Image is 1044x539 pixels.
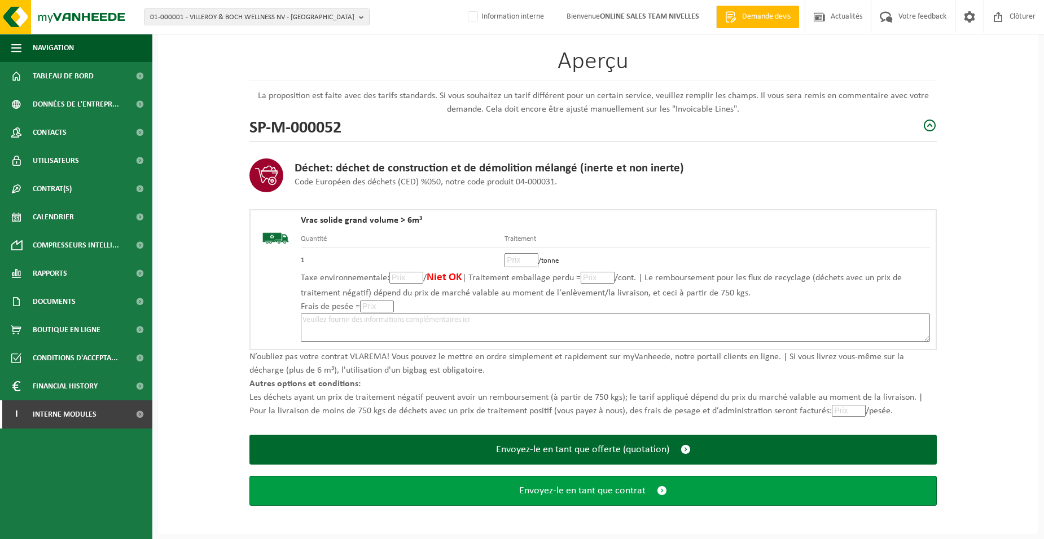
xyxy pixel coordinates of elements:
[716,6,799,28] a: Demande devis
[249,50,937,81] h1: Aperçu
[301,216,930,225] h4: Vrac solide grand volume > 6m³
[33,90,119,118] span: Données de l'entrepr...
[33,62,94,90] span: Tableau de bord
[739,11,793,23] span: Demande devis
[33,288,76,316] span: Documents
[466,8,544,25] label: Information interne
[427,272,462,283] span: Niet OK
[389,272,423,284] input: Prix
[144,8,370,25] button: 01-000001 - VILLEROY & BOCH WELLNESS NV - [GEOGRAPHIC_DATA]
[249,116,341,135] h2: SP-M-000052
[301,248,505,270] td: 1
[301,233,505,248] th: Quantité
[256,216,295,260] img: BL-SO-LV.png
[600,12,699,21] strong: ONLINE SALES TEAM NIVELLES
[33,175,72,203] span: Contrat(s)
[33,118,67,147] span: Contacts
[249,350,937,377] p: N’oubliez pas votre contrat VLAREMA! Vous pouvez le mettre en ordre simplement et rapidement sur ...
[33,231,119,259] span: Compresseurs intelli...
[33,344,118,372] span: Conditions d'accepta...
[581,272,615,284] input: Prix
[505,253,538,267] input: Prix
[301,300,930,313] p: Frais de pesée =
[295,162,684,175] h3: Déchet: déchet de construction et de démolition mélangé (inerte et non inerte)
[33,400,96,428] span: Interne modules
[505,233,930,248] th: Traitement
[519,485,646,497] span: Envoyez-le en tant que contrat
[249,435,937,465] button: Envoyez-le en tant que offerte (quotation)
[295,175,684,189] p: Code Européen des déchets (CED) %050, notre code produit 04-000031.
[33,316,100,344] span: Boutique en ligne
[33,203,74,231] span: Calendrier
[33,147,79,175] span: Utilisateurs
[33,34,74,62] span: Navigation
[249,89,937,116] p: La proposition est faite avec des tarifs standards. Si vous souhaitez un tarif différent pour un ...
[33,372,98,400] span: Financial History
[832,405,866,417] input: Prix
[505,248,930,270] td: /tonne
[11,400,21,428] span: I
[249,476,937,506] button: Envoyez-le en tant que contrat
[249,391,937,418] p: Les déchets ayant un prix de traitement négatif peuvent avoir un remboursement (à partir de 750 k...
[150,9,354,26] span: 01-000001 - VILLEROY & BOCH WELLNESS NV - [GEOGRAPHIC_DATA]
[33,259,67,288] span: Rapports
[249,377,937,391] p: Autres options et conditions:
[496,444,669,456] span: Envoyez-le en tant que offerte (quotation)
[301,270,930,300] p: Taxe environnementale: / | Traitement emballage perdu = /cont. | Le remboursement pour les flux d...
[360,301,394,312] input: Prix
